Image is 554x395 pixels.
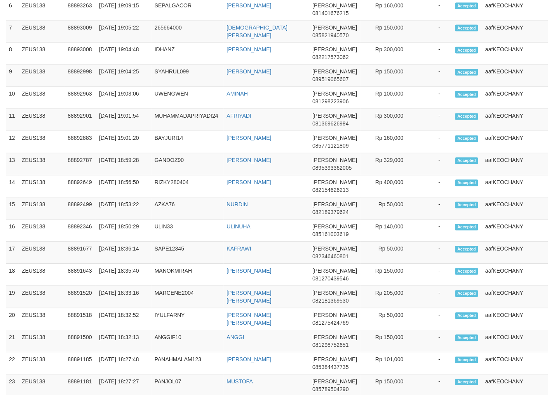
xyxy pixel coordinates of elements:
[96,331,152,353] td: [DATE] 18:32:13
[361,242,415,264] td: Rp 50,000
[312,268,357,274] span: [PERSON_NAME]
[415,264,452,286] td: -
[312,224,357,230] span: [PERSON_NAME]
[152,87,224,109] td: UWENGWEN
[415,65,452,87] td: -
[6,242,19,264] td: 17
[312,135,357,141] span: [PERSON_NAME]
[312,290,357,296] span: [PERSON_NAME]
[19,198,64,220] td: ZEUS138
[312,2,357,9] span: [PERSON_NAME]
[96,286,152,308] td: [DATE] 18:33:16
[455,313,479,319] span: Accepted
[482,65,548,87] td: aafKEOCHANY
[64,43,96,65] td: 88893008
[361,176,415,198] td: Rp 400,000
[152,65,224,87] td: SYAHRUL099
[312,165,352,171] span: Copy 0895393362005 to clipboard
[152,43,224,65] td: IDHANZ
[64,198,96,220] td: 88892499
[19,176,64,198] td: ZEUS138
[6,264,19,286] td: 18
[64,21,96,43] td: 88893009
[482,131,548,153] td: aafKEOCHANY
[152,286,224,308] td: MARCENE2004
[312,54,348,61] span: Copy 082217573062 to clipboard
[361,21,415,43] td: Rp 150,000
[312,364,348,371] span: Copy 085384437735 to clipboard
[482,331,548,353] td: aafKEOCHANY
[6,220,19,242] td: 16
[64,331,96,353] td: 88891500
[64,353,96,375] td: 88891185
[227,202,248,208] a: NURDIN
[312,187,348,193] span: Copy 082154626213 to clipboard
[482,153,548,176] td: aafKEOCHANY
[312,312,357,318] span: [PERSON_NAME]
[19,87,64,109] td: ZEUS138
[312,24,357,31] span: [PERSON_NAME]
[312,179,357,186] span: [PERSON_NAME]
[6,176,19,198] td: 14
[227,224,251,230] a: ULINUHA
[415,153,452,176] td: -
[455,246,479,253] span: Accepted
[312,121,348,127] span: Copy 081369626984 to clipboard
[312,91,357,97] span: [PERSON_NAME]
[415,308,452,331] td: -
[19,109,64,131] td: ZEUS138
[455,158,479,164] span: Accepted
[19,65,64,87] td: ZEUS138
[152,353,224,375] td: PANAHMALAM123
[361,153,415,176] td: Rp 329,000
[96,264,152,286] td: [DATE] 18:35:40
[152,264,224,286] td: MANOKMIRAH
[152,308,224,331] td: IYULFARNY
[312,209,348,216] span: Copy 082189379624 to clipboard
[415,242,452,264] td: -
[312,47,357,53] span: [PERSON_NAME]
[455,25,479,31] span: Accepted
[96,43,152,65] td: [DATE] 19:04:48
[19,43,64,65] td: ZEUS138
[312,298,348,304] span: Copy 082181369530 to clipboard
[312,77,348,83] span: Copy 089519065607 to clipboard
[482,176,548,198] td: aafKEOCHANY
[152,198,224,220] td: AZKA76
[227,357,272,363] a: [PERSON_NAME]
[96,353,152,375] td: [DATE] 18:27:48
[96,198,152,220] td: [DATE] 18:53:22
[96,65,152,87] td: [DATE] 19:04:25
[415,109,452,131] td: -
[455,91,479,98] span: Accepted
[361,131,415,153] td: Rp 160,000
[455,335,479,341] span: Accepted
[227,379,253,385] a: MUSTOFA
[152,153,224,176] td: GANDOZ90
[312,32,348,38] span: Copy 085821940570 to clipboard
[482,242,548,264] td: aafKEOCHANY
[312,69,357,75] span: [PERSON_NAME]
[455,224,479,231] span: Accepted
[415,286,452,308] td: -
[482,220,548,242] td: aafKEOCHANY
[455,357,479,364] span: Accepted
[415,43,452,65] td: -
[152,176,224,198] td: RIZKY280404
[312,202,357,208] span: [PERSON_NAME]
[64,264,96,286] td: 88891643
[415,220,452,242] td: -
[6,198,19,220] td: 15
[415,87,452,109] td: -
[455,379,479,386] span: Accepted
[312,342,348,348] span: Copy 081298752651 to clipboard
[361,109,415,131] td: Rp 300,000
[312,99,348,105] span: Copy 081298223906 to clipboard
[361,308,415,331] td: Rp 50,000
[64,87,96,109] td: 88892963
[361,43,415,65] td: Rp 300,000
[64,176,96,198] td: 88892649
[64,220,96,242] td: 88892346
[455,136,479,142] span: Accepted
[361,264,415,286] td: Rp 150,000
